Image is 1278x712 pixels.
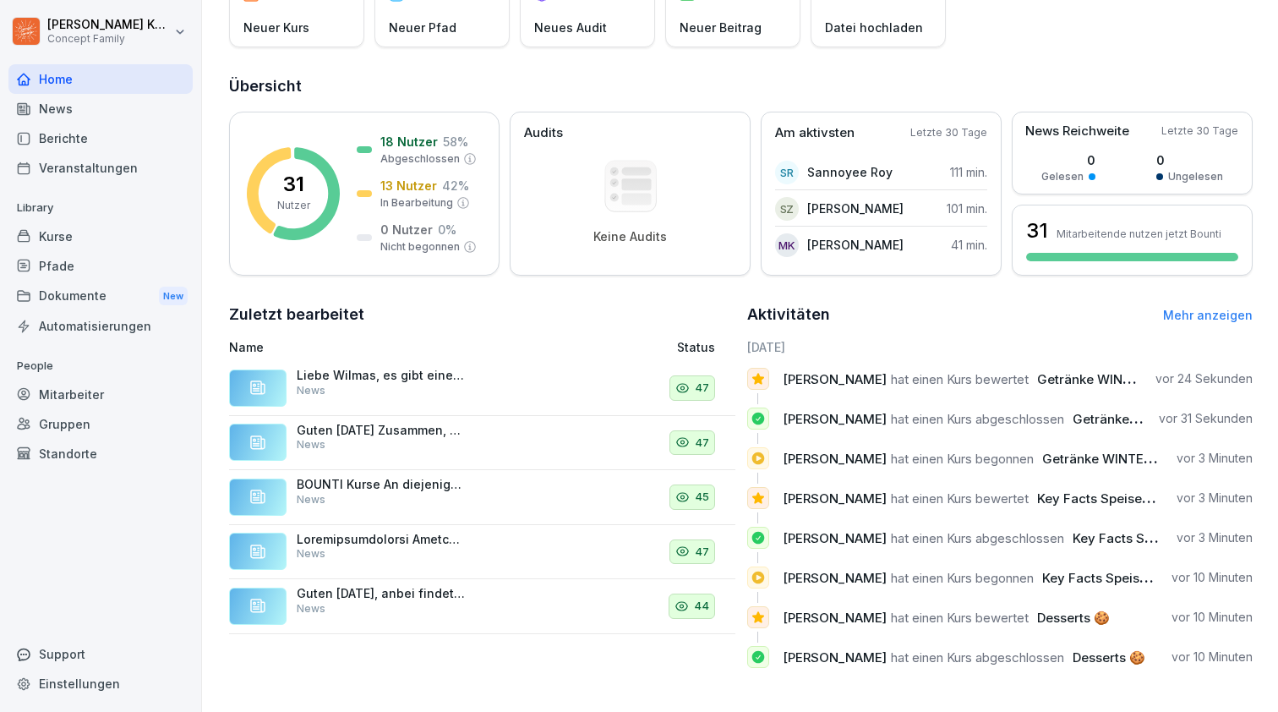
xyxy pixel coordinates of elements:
a: Loremipsumdolorsi Ametconsect & Adipis Elitseddoeius Tempo incididu, ut laboreetdolorem al Enimad... [229,525,735,580]
span: hat einen Kurs abgeschlossen [891,411,1064,427]
span: [PERSON_NAME] [783,411,887,427]
p: 47 [695,435,709,452]
div: Gruppen [8,409,193,439]
div: Dokumente [8,281,193,312]
p: 13 Nutzer [380,177,437,194]
p: vor 3 Minuten [1177,529,1253,546]
p: People [8,353,193,380]
p: Datei hochladen [825,19,923,36]
p: Letzte 30 Tage [1161,123,1238,139]
a: Veranstaltungen [8,153,193,183]
p: Ungelesen [1168,169,1223,184]
p: News Reichweite [1025,122,1129,141]
a: Mehr anzeigen [1163,308,1253,322]
p: 0 % [438,221,456,238]
a: Guten [DATE], anbei findet ihr nun das Aktionsbriefing zum Frühlingserwachen :-) Liebe Grüße [PER... [229,579,735,634]
p: Mitarbeitende nutzen jetzt Bounti [1057,227,1221,240]
p: 47 [695,380,709,397]
a: Pfade [8,251,193,281]
span: [PERSON_NAME] [783,649,887,665]
p: In Bearbeitung [380,195,453,211]
p: BOUNTI Kurse An diejenigen die es betrifft: Bitte macht eure Kurse fertig!!! [PERSON_NAME] [297,477,466,492]
a: BOUNTI Kurse An diejenigen die es betrifft: Bitte macht eure Kurse fertig!!! [PERSON_NAME]News45 [229,470,735,525]
span: [PERSON_NAME] [783,610,887,626]
div: Berichte [8,123,193,153]
p: vor 10 Minuten [1171,569,1253,586]
p: Nutzer [277,198,310,213]
span: hat einen Kurs abgeschlossen [891,530,1064,546]
p: Neuer Pfad [389,19,456,36]
a: Mitarbeiter [8,380,193,409]
span: hat einen Kurs bewertet [891,610,1029,626]
p: 0 [1041,151,1095,169]
p: Gelesen [1041,169,1084,184]
span: hat einen Kurs bewertet [891,371,1029,387]
p: vor 24 Sekunden [1155,370,1253,387]
p: Keine Audits [593,229,667,244]
p: Liebe Wilmas, es gibt eine neue NEWS Funktion in Bounti, die die Kommunikation verbessern soll. I... [297,368,466,383]
p: Guten [DATE] Zusammen, ab [DATE] haben wir in der Kinderkarte auch Kinder Pancakes 🤩 Das sind ein... [297,423,466,438]
span: [PERSON_NAME] [783,371,887,387]
p: 111 min. [950,163,987,181]
p: [PERSON_NAME] [807,236,904,254]
div: SZ [775,197,799,221]
p: Neues Audit [534,19,607,36]
a: Liebe Wilmas, es gibt eine neue NEWS Funktion in Bounti, die die Kommunikation verbessern soll. I... [229,361,735,416]
h6: [DATE] [747,338,1253,356]
p: Am aktivsten [775,123,855,143]
p: Guten [DATE], anbei findet ihr nun das Aktionsbriefing zum Frühlingserwachen :-) Liebe Grüße [PER... [297,586,466,601]
span: [PERSON_NAME] [783,530,887,546]
div: Einstellungen [8,669,193,698]
span: Getränke WINTER [PERSON_NAME] 🥤 [1037,371,1273,387]
div: SR [775,161,799,184]
p: vor 3 Minuten [1177,490,1253,507]
p: 42 % [442,177,469,194]
p: Neuer Kurs [243,19,309,36]
p: vor 3 Minuten [1177,450,1253,467]
span: hat einen Kurs begonnen [891,570,1034,586]
p: Library [8,194,193,222]
p: 44 [694,598,709,615]
a: News [8,94,193,123]
p: [PERSON_NAME] Knittel [47,18,171,32]
p: Sannoyee Roy [807,163,893,181]
p: 31 [283,174,304,194]
span: Desserts 🍪 [1073,649,1145,665]
span: Getränke WINTER [PERSON_NAME] 🥤 [1042,451,1278,467]
h2: Aktivitäten [747,303,830,326]
p: 0 Nutzer [380,221,433,238]
p: Concept Family [47,33,171,45]
p: vor 31 Sekunden [1159,410,1253,427]
a: Automatisierungen [8,311,193,341]
p: 58 % [443,133,468,151]
a: Guten [DATE] Zusammen, ab [DATE] haben wir in der Kinderkarte auch Kinder Pancakes 🤩 Das sind ein... [229,416,735,471]
p: vor 10 Minuten [1171,649,1253,665]
p: News [297,546,325,561]
p: Neuer Beitrag [680,19,762,36]
span: hat einen Kurs abgeschlossen [891,649,1064,665]
p: News [297,383,325,398]
span: [PERSON_NAME] [783,570,887,586]
p: 18 Nutzer [380,133,438,151]
p: Status [677,338,715,356]
h2: Übersicht [229,74,1253,98]
a: Standorte [8,439,193,468]
p: Name [229,338,539,356]
a: Home [8,64,193,94]
span: [PERSON_NAME] [783,490,887,507]
p: Nicht begonnen [380,239,460,255]
p: Letzte 30 Tage [910,125,987,140]
p: vor 10 Minuten [1171,609,1253,626]
h3: 31 [1026,216,1048,245]
p: 47 [695,544,709,561]
p: 41 min. [951,236,987,254]
span: hat einen Kurs bewertet [891,490,1029,507]
p: 0 [1156,151,1223,169]
p: News [297,437,325,452]
a: DokumenteNew [8,281,193,312]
